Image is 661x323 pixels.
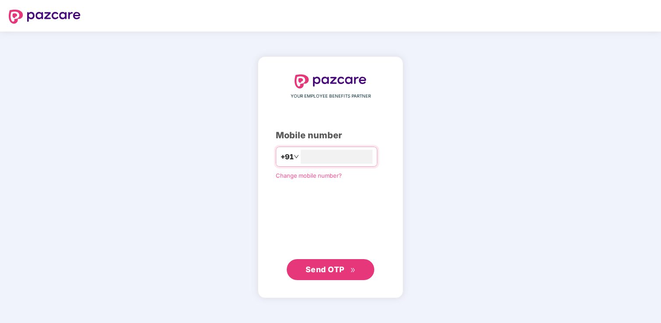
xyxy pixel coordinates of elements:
[276,129,385,142] div: Mobile number
[9,10,81,24] img: logo
[295,74,366,88] img: logo
[291,93,371,100] span: YOUR EMPLOYEE BENEFITS PARTNER
[350,267,356,273] span: double-right
[276,172,342,179] a: Change mobile number?
[306,265,345,274] span: Send OTP
[281,151,294,162] span: +91
[294,154,299,159] span: down
[287,259,374,280] button: Send OTPdouble-right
